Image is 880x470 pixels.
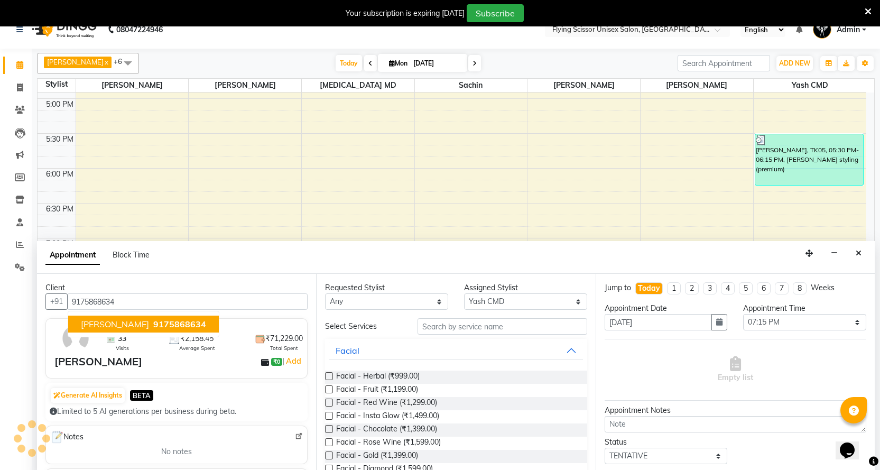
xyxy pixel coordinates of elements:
div: Today [638,283,660,294]
li: 5 [739,282,753,294]
span: Facial - Insta Glow (₹1,499.00) [336,410,439,423]
span: Empty list [718,356,753,383]
div: Assigned Stylist [464,282,587,293]
input: Search by service name [418,318,587,335]
span: Admin [837,24,860,35]
span: [PERSON_NAME] [189,79,301,92]
span: [PERSON_NAME] [641,79,753,92]
span: Facial - Chocolate (₹1,399.00) [336,423,437,437]
div: Client [45,282,308,293]
span: 33 [118,333,126,344]
span: sachin [415,79,527,92]
span: Mon [386,59,410,67]
div: 6:00 PM [44,169,76,180]
a: x [104,58,108,66]
div: Requested Stylist [325,282,448,293]
iframe: chat widget [836,428,869,459]
li: 7 [775,282,789,294]
div: 5:30 PM [44,134,76,145]
span: Block Time [113,250,150,260]
span: Visits [116,344,129,352]
b: 08047224946 [116,15,163,44]
button: ADD NEW [776,56,813,71]
input: yyyy-mm-dd [605,314,712,330]
span: [PERSON_NAME] [81,319,149,329]
div: Status [605,437,728,448]
span: Appointment [45,246,100,265]
span: +6 [114,57,130,66]
span: [PERSON_NAME] [76,79,189,92]
div: Facial [336,344,359,357]
span: Notes [50,430,84,444]
span: Facial - Fruit (₹1,199.00) [336,384,418,397]
button: Close [851,245,866,262]
div: [PERSON_NAME], TK05, 05:30 PM-06:15 PM, [PERSON_NAME] styling (premium) [755,134,863,185]
input: Search Appointment [678,55,770,71]
img: Admin [813,20,831,39]
span: Average Spent [179,344,215,352]
div: Limited to 5 AI generations per business during beta. [50,406,303,417]
div: Select Services [317,321,410,332]
div: Appointment Time [743,303,866,314]
span: [PERSON_NAME] [47,58,104,66]
span: ₹0 [271,358,282,366]
input: 2025-09-01 [410,56,463,71]
span: [PERSON_NAME] [527,79,640,92]
div: Weeks [811,282,835,293]
li: 3 [703,282,717,294]
input: Search by Name/Mobile/Email/Code [67,293,308,310]
span: Facial - Rose Wine (₹1,599.00) [336,437,441,450]
span: ADD NEW [779,59,810,67]
span: BETA [130,390,153,400]
span: Today [336,55,362,71]
div: Appointment Notes [605,405,866,416]
span: Facial - Herbal (₹999.00) [336,371,420,384]
img: logo [27,15,99,44]
span: 9175868634 [153,319,206,329]
li: 4 [721,282,735,294]
span: Total Spent [270,344,298,352]
div: Your subscription is expiring [DATE] [346,8,465,19]
span: ₹71,229.00 [265,333,303,344]
span: | [282,355,303,367]
li: 6 [757,282,771,294]
div: [PERSON_NAME] [54,354,142,370]
span: No notes [161,446,192,457]
img: avatar [60,323,91,354]
span: Facial - Gold (₹1,399.00) [336,450,418,463]
li: 2 [685,282,699,294]
div: 5:00 PM [44,99,76,110]
div: 7:00 PM [44,238,76,250]
button: Subscribe [467,4,524,22]
li: 8 [793,282,807,294]
li: 1 [667,282,681,294]
div: Jump to [605,282,631,293]
div: Stylist [38,79,76,90]
div: 6:30 PM [44,204,76,215]
span: Yash CMD [754,79,866,92]
span: ₹2,158.45 [180,333,214,344]
span: Facial - Red Wine (₹1,299.00) [336,397,437,410]
a: Add [284,355,303,367]
button: +91 [45,293,68,310]
div: Appointment Date [605,303,728,314]
span: [MEDICAL_DATA] MD [302,79,414,92]
button: Generate AI Insights [51,388,125,403]
button: Facial [329,341,582,360]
